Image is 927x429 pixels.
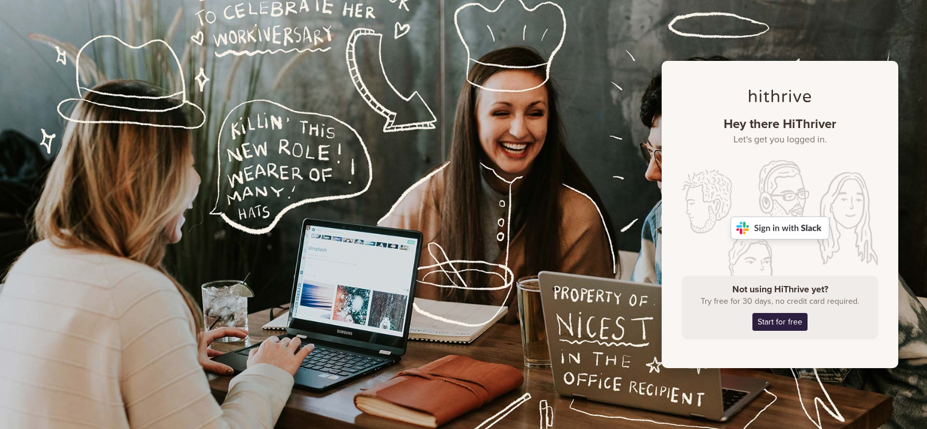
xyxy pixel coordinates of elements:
[752,313,808,331] a: Start for free
[749,90,811,102] img: hithrive-logo-dark.4eb238aa.svg
[731,217,829,239] img: Sign in with Slack
[690,295,870,307] p: Try free for 30 days, no credit card required.
[682,134,878,145] small: Let's get you logged in.
[682,117,878,146] h1: Hey there HiThriver
[690,284,870,295] h4: Not using HiThrive yet?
